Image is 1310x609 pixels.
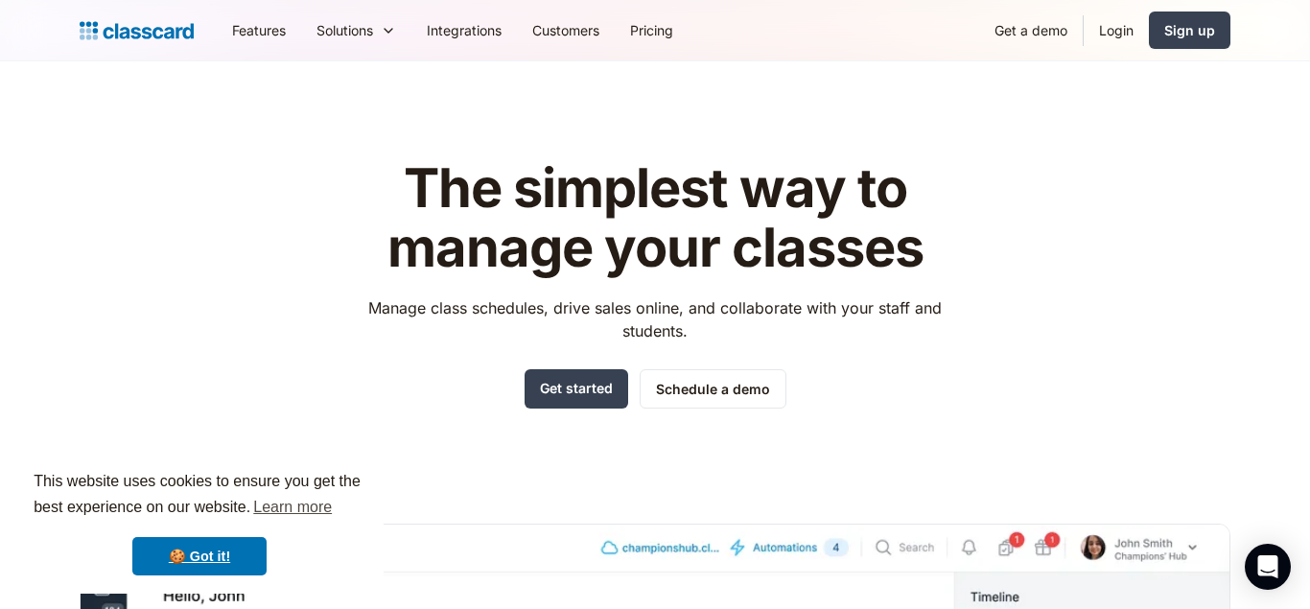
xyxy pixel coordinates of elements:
[1245,544,1291,590] div: Open Intercom Messenger
[525,369,628,409] a: Get started
[132,537,267,575] a: dismiss cookie message
[316,20,373,40] div: Solutions
[1084,9,1149,52] a: Login
[517,9,615,52] a: Customers
[1149,12,1230,49] a: Sign up
[15,452,384,594] div: cookieconsent
[217,9,301,52] a: Features
[1164,20,1215,40] div: Sign up
[411,9,517,52] a: Integrations
[615,9,689,52] a: Pricing
[250,493,335,522] a: learn more about cookies
[34,470,365,522] span: This website uses cookies to ensure you get the best experience on our website.
[351,296,960,342] p: Manage class schedules, drive sales online, and collaborate with your staff and students.
[640,369,786,409] a: Schedule a demo
[301,9,411,52] div: Solutions
[979,9,1083,52] a: Get a demo
[80,17,194,44] a: Logo
[351,159,960,277] h1: The simplest way to manage your classes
